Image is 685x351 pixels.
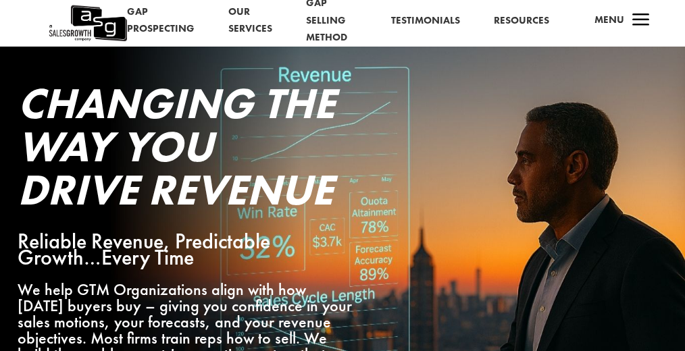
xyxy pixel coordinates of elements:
h2: Changing the Way You Drive Revenue [18,82,353,218]
a: Testimonials [391,12,460,30]
a: A Sales Growth Company Logo [48,3,127,43]
img: ASG Co. Logo [48,3,127,43]
p: Reliable Revenue, Predictable Growth…Every Time [18,234,353,266]
a: Gap Prospecting [127,3,195,38]
a: Our Services [228,3,272,38]
a: Resources [494,12,549,30]
span: Menu [594,13,624,26]
span: a [628,7,655,34]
